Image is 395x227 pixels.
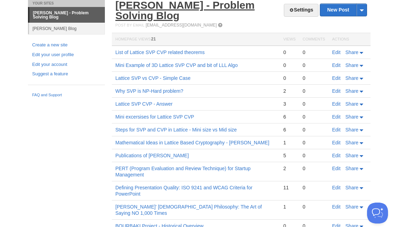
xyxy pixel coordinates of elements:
span: Share [345,127,358,133]
th: Views [280,33,299,46]
a: PERT (Program Evaluation and Review Technique) for Startup Management [115,166,251,177]
a: Edit [332,204,340,210]
a: Suggest a feature [32,70,101,78]
a: Defining Presentation Quality: ISO 9241 and WCAG Criteria for PowerPoint [115,185,252,197]
div: 6 [283,127,295,133]
a: List of Lattice SVP CVP related theorems [115,50,205,55]
div: 0 [283,75,295,81]
div: 2 [283,88,295,94]
div: 0 [303,88,325,94]
a: [PERSON_NAME]' [DEMOGRAPHIC_DATA] Philosophy: The Art of Saying NO 1,000 Times [115,204,262,216]
a: Edit [332,114,340,120]
a: Mini Example of 3D Lattice SVP CVP and bit of LLL Algo [115,62,238,68]
div: 3 [283,101,295,107]
div: 2 [283,165,295,172]
span: Post by Email [115,23,144,27]
span: Share [345,140,358,145]
a: Edit [332,127,340,133]
th: Actions [329,33,371,46]
a: [PERSON_NAME] - Problem Solving Blog [29,7,105,23]
a: Edit your account [32,61,101,68]
div: 0 [303,204,325,210]
a: Edit [332,185,340,190]
span: Share [345,75,358,81]
a: Edit [332,50,340,55]
a: Edit [332,101,340,107]
div: 0 [303,101,325,107]
div: 0 [303,165,325,172]
a: Lattice SVP CVP - Answer [115,101,173,107]
span: Share [345,101,358,107]
span: Share [345,166,358,171]
div: 0 [303,49,325,55]
div: 0 [303,139,325,146]
a: Edit [332,75,340,81]
span: Share [345,88,358,94]
a: [PERSON_NAME] Blog [29,23,105,34]
div: 1 [283,139,295,146]
a: Publications of [PERSON_NAME] [115,153,189,158]
iframe: Help Scout Beacon - Open [367,203,388,224]
div: 11 [283,184,295,191]
a: Lattice SVP vs CVP - Simple Case [115,75,191,81]
div: 1 [283,204,295,210]
div: 0 [283,62,295,68]
div: 0 [303,127,325,133]
a: Mathematical Ideas in Lattice Based Cryptography - [PERSON_NAME] [115,140,269,145]
a: New Post [320,4,367,16]
span: Share [345,50,358,55]
div: 6 [283,114,295,120]
div: 0 [283,49,295,55]
a: Edit your user profile [32,51,101,59]
div: 5 [283,152,295,159]
th: Comments [299,33,329,46]
span: 21 [151,37,156,41]
a: Create a new site [32,41,101,49]
a: [EMAIL_ADDRESS][DOMAIN_NAME] [146,23,217,28]
a: Edit [332,62,340,68]
div: 0 [303,152,325,159]
span: Share [345,185,358,190]
span: Share [345,204,358,210]
a: Edit [332,140,340,145]
span: Share [345,153,358,158]
a: FAQ and Support [32,92,101,98]
th: Homepage Views [112,33,280,46]
div: 0 [303,75,325,81]
a: Why SVP is NP-Hard problem? [115,88,183,94]
a: Edit [332,88,340,94]
a: Edit [332,153,340,158]
a: Steps for SVP and CVP in Lattice - Mini size vs Mid size [115,127,237,133]
div: 0 [303,62,325,68]
a: Settings [284,4,318,17]
div: 0 [303,114,325,120]
span: Share [345,114,358,120]
a: Mini excersises for Lattice SVP CVP [115,114,194,120]
div: 0 [303,184,325,191]
span: Share [345,62,358,68]
a: Edit [332,166,340,171]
